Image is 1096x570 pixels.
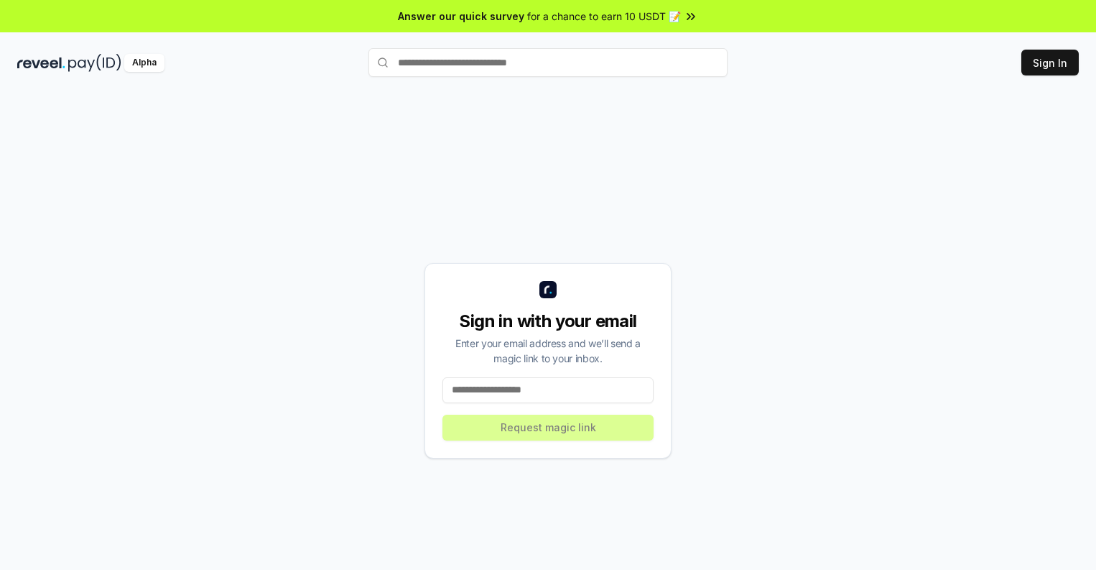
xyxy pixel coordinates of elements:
[124,54,164,72] div: Alpha
[442,310,654,333] div: Sign in with your email
[442,336,654,366] div: Enter your email address and we’ll send a magic link to your inbox.
[1021,50,1079,75] button: Sign In
[68,54,121,72] img: pay_id
[527,9,681,24] span: for a chance to earn 10 USDT 📝
[539,281,557,298] img: logo_small
[398,9,524,24] span: Answer our quick survey
[17,54,65,72] img: reveel_dark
